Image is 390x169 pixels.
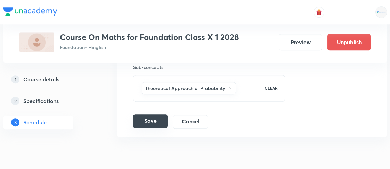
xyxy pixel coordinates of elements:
a: 1Course details [3,73,95,86]
button: Cancel [173,115,208,129]
img: avatar [316,9,322,15]
img: Company Logo [3,7,57,16]
p: CLEAR [265,85,278,91]
button: Preview [279,34,322,50]
h5: Schedule [23,118,47,126]
h6: Theoretical Approach of Probability [145,85,225,92]
a: Company Logo [3,7,57,17]
button: Save [133,114,168,128]
img: Rahul Mishra [375,6,387,18]
button: avatar [314,7,324,18]
p: 2 [11,97,19,105]
p: Foundation • Hinglish [60,44,239,51]
h5: Course details [23,75,59,83]
h5: Specifications [23,97,59,105]
p: 1 [11,75,19,83]
a: 2Specifications [3,94,95,108]
p: 3 [11,118,19,126]
h6: Sub-concepts [133,64,285,71]
button: Unpublish [327,34,371,50]
img: 9702C1EE-C6AC-447B-8F47-076E476BCBA0_plus.png [19,32,54,52]
h3: Course On Maths for Foundation Class X 1 2028 [60,32,239,42]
